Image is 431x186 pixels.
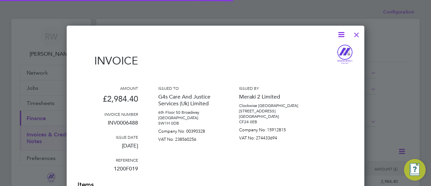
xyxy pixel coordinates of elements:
[158,110,219,115] p: 6th Floor 50 Broadway
[158,121,219,126] p: SW1H 0DB
[77,91,138,111] p: £2,984.40
[239,103,300,108] p: Clockwise [GEOGRAPHIC_DATA]
[77,85,138,91] h3: Amount
[77,111,138,117] h3: Invoice number
[239,119,300,125] p: CF24 0EB
[239,91,300,103] p: Meraki 2 Limited
[77,157,138,163] h3: Reference
[77,117,138,134] p: INV0006488
[239,85,300,91] h3: Issued by
[239,114,300,119] p: [GEOGRAPHIC_DATA]
[336,44,354,64] img: magnussearch-logo-remittance.png
[239,108,300,114] p: [STREET_ADDRESS]
[404,159,426,181] button: Engage Resource Center
[77,134,138,140] h3: Issue date
[77,140,138,157] p: [DATE]
[77,54,138,67] h1: Invoice
[239,133,300,141] p: VAT No: 274433694
[158,134,219,142] p: VAT No: 238560256
[158,115,219,121] p: [GEOGRAPHIC_DATA]
[158,85,219,91] h3: Issued to
[158,91,219,110] p: G4s Care And Justice Services (Uk) Limited
[239,125,300,133] p: Company No: 15912815
[77,163,138,180] p: 1200F019
[158,126,219,134] p: Company No: 00390328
